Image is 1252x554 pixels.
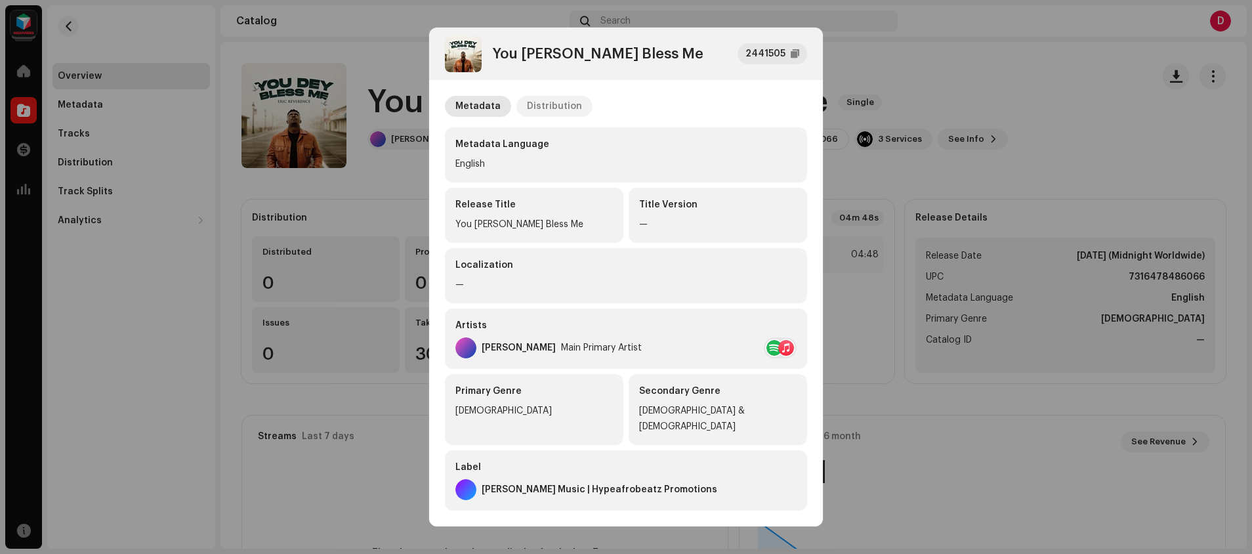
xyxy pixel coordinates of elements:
[455,259,797,272] div: Localization
[445,35,482,72] img: 8880ca29-e28b-4430-a72d-b636909335b5
[455,403,613,419] div: [DEMOGRAPHIC_DATA]
[639,403,797,435] div: [DEMOGRAPHIC_DATA] & [DEMOGRAPHIC_DATA]
[455,156,797,172] div: English
[639,217,797,232] div: —
[492,46,703,62] div: You [PERSON_NAME] Bless Me
[482,484,717,495] div: [PERSON_NAME] Music | Hypeafrobeatz Promotions
[455,198,613,211] div: Release Title
[455,277,797,293] div: —
[455,385,613,398] div: Primary Genre
[455,138,797,151] div: Metadata Language
[561,343,642,353] div: Main Primary Artist
[527,96,582,117] div: Distribution
[482,343,556,353] div: [PERSON_NAME]
[455,217,613,232] div: You [PERSON_NAME] Bless Me
[455,319,797,332] div: Artists
[639,385,797,398] div: Secondary Genre
[455,96,501,117] div: Metadata
[639,198,797,211] div: Title Version
[745,46,785,62] div: 2441505
[455,461,797,474] div: Label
